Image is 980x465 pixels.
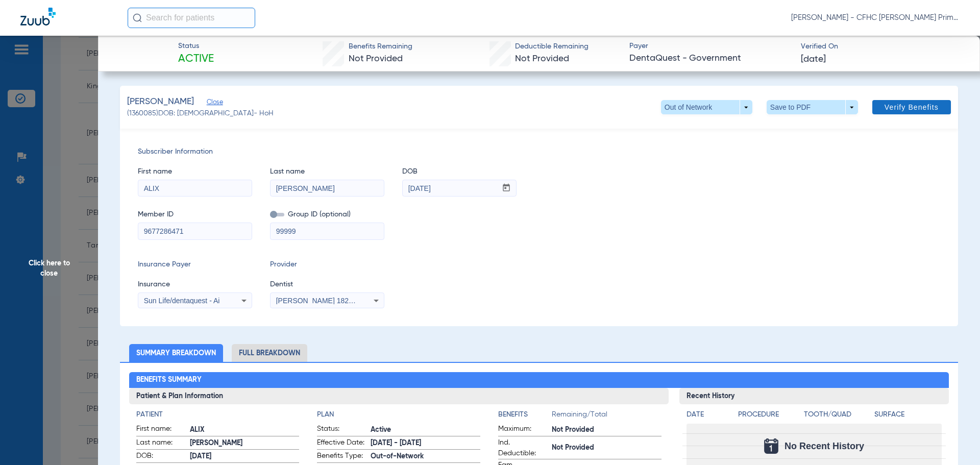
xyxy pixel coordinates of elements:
span: Remaining/Total [552,409,661,424]
span: Not Provided [552,443,661,453]
iframe: Chat Widget [929,416,980,465]
span: Effective Date: [317,437,367,450]
span: DentaQuest - Government [629,52,792,65]
span: [PERSON_NAME] - CFHC [PERSON_NAME] Primary Care Dental [791,13,960,23]
span: First name: [136,424,186,436]
span: Last name: [136,437,186,450]
span: DOB: [136,451,186,463]
span: Not Provided [349,54,403,63]
span: DOB [402,166,517,177]
span: [PERSON_NAME] [127,95,194,108]
h2: Benefits Summary [129,372,949,388]
span: Not Provided [515,54,569,63]
button: Open calendar [497,180,517,197]
span: ALIX [190,425,300,435]
span: Subscriber Information [138,146,940,157]
app-breakdown-title: Surface [874,409,942,424]
span: Payer [629,41,792,52]
button: Verify Benefits [872,100,951,114]
span: Active [371,425,480,435]
app-breakdown-title: Procedure [738,409,800,424]
span: [PERSON_NAME] [190,438,300,449]
span: Ind. Deductible: [498,437,548,459]
span: Benefits Remaining [349,41,412,52]
app-breakdown-title: Date [687,409,729,424]
span: Benefits Type: [317,451,367,463]
img: Search Icon [133,13,142,22]
span: Provider [270,259,384,270]
h3: Patient & Plan Information [129,388,669,404]
span: [DATE] - [DATE] [371,438,480,449]
input: Search for patients [128,8,255,28]
h4: Date [687,409,729,420]
li: Summary Breakdown [129,344,223,362]
span: No Recent History [785,441,864,451]
h4: Patient [136,409,300,420]
span: Dentist [270,279,384,290]
span: Verify Benefits [885,103,939,111]
span: Not Provided [552,425,661,435]
span: [DATE] [801,53,826,66]
span: Deductible Remaining [515,41,589,52]
img: Zuub Logo [20,8,56,26]
span: [DATE] [190,451,300,462]
span: Sun Life/dentaquest - Ai [144,297,220,305]
span: Member ID [138,209,252,220]
img: Calendar [764,438,778,454]
span: Insurance Payer [138,259,252,270]
span: Close [207,99,216,108]
button: Save to PDF [767,100,858,114]
span: Group ID (optional) [270,209,384,220]
h4: Procedure [738,409,800,420]
button: Out of Network [661,100,752,114]
app-breakdown-title: Benefits [498,409,552,424]
h4: Plan [317,409,480,420]
span: (1360085) DOB: [DEMOGRAPHIC_DATA] - HoH [127,108,274,119]
h4: Surface [874,409,942,420]
span: [PERSON_NAME] 1821650375 [276,297,377,305]
span: Out-of-Network [371,451,480,462]
h4: Tooth/Quad [804,409,871,420]
span: Insurance [138,279,252,290]
h4: Benefits [498,409,552,420]
span: Verified On [801,41,964,52]
h3: Recent History [679,388,949,404]
span: Maximum: [498,424,548,436]
app-breakdown-title: Tooth/Quad [804,409,871,424]
span: Last name [270,166,384,177]
span: Status: [317,424,367,436]
li: Full Breakdown [232,344,307,362]
span: First name [138,166,252,177]
span: Status [178,41,214,52]
span: Active [178,52,214,66]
